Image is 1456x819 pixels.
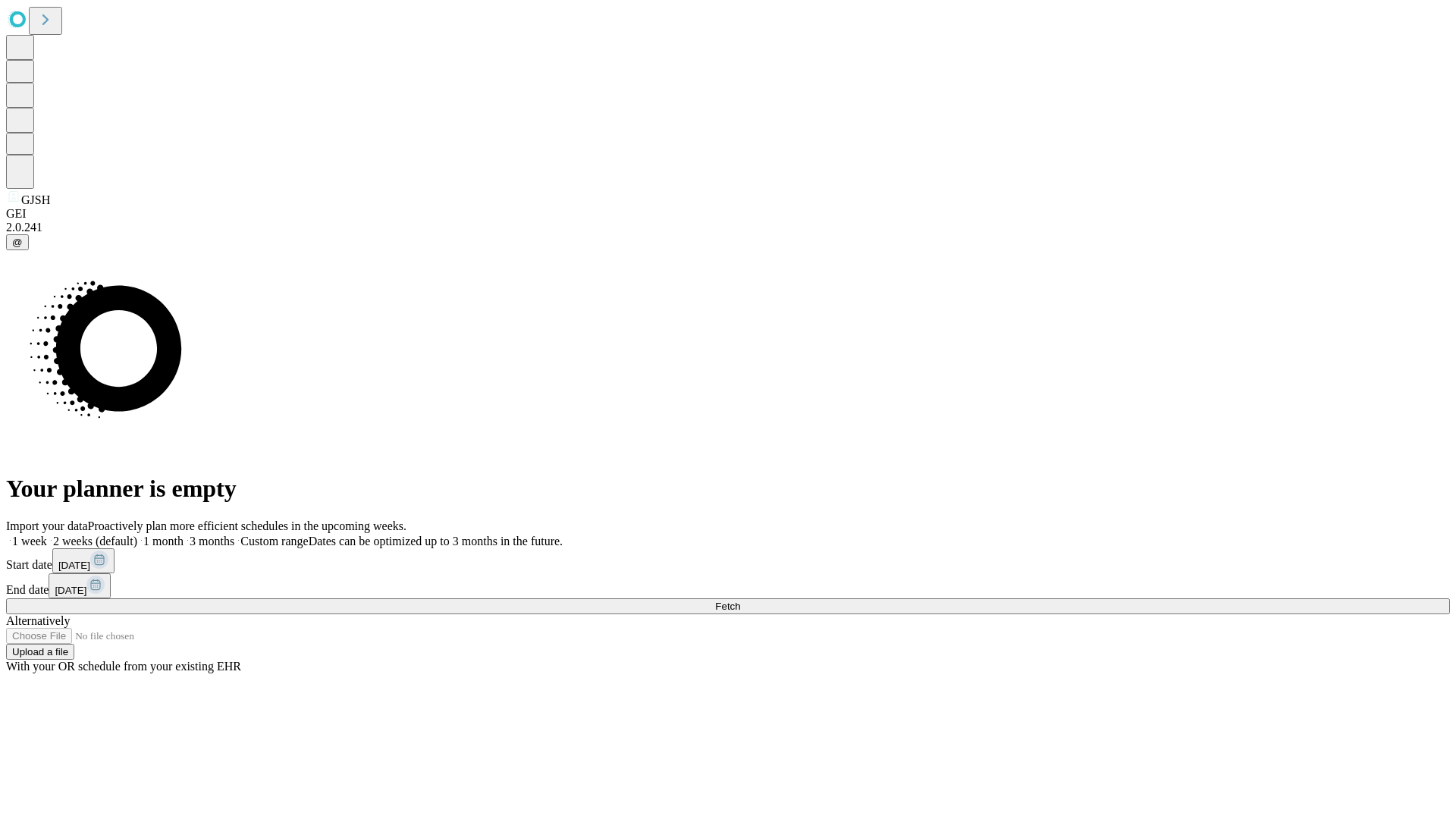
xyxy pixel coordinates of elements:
span: Dates can be optimized up to 3 months in the future. [309,535,563,548]
span: 1 month [143,535,184,548]
span: Custom range [240,535,308,548]
div: Start date [6,548,1450,573]
span: 3 months [190,535,234,548]
span: Fetch [715,601,740,612]
span: Proactively plan more efficient schedules in the upcoming weeks. [88,519,406,532]
span: Import your data [6,519,88,532]
button: [DATE] [52,548,115,573]
button: @ [6,234,29,250]
button: Fetch [6,598,1450,614]
span: @ [12,237,23,248]
span: Alternatively [6,614,70,627]
span: 1 week [12,535,47,548]
button: Upload a file [6,644,74,660]
div: GEI [6,207,1450,221]
h1: Your planner is empty [6,475,1450,503]
span: 2 weeks (default) [53,535,137,548]
button: [DATE] [49,573,111,598]
span: GJSH [21,193,50,206]
span: [DATE] [58,560,90,571]
span: [DATE] [55,585,86,596]
span: With your OR schedule from your existing EHR [6,660,241,673]
div: 2.0.241 [6,221,1450,234]
div: End date [6,573,1450,598]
